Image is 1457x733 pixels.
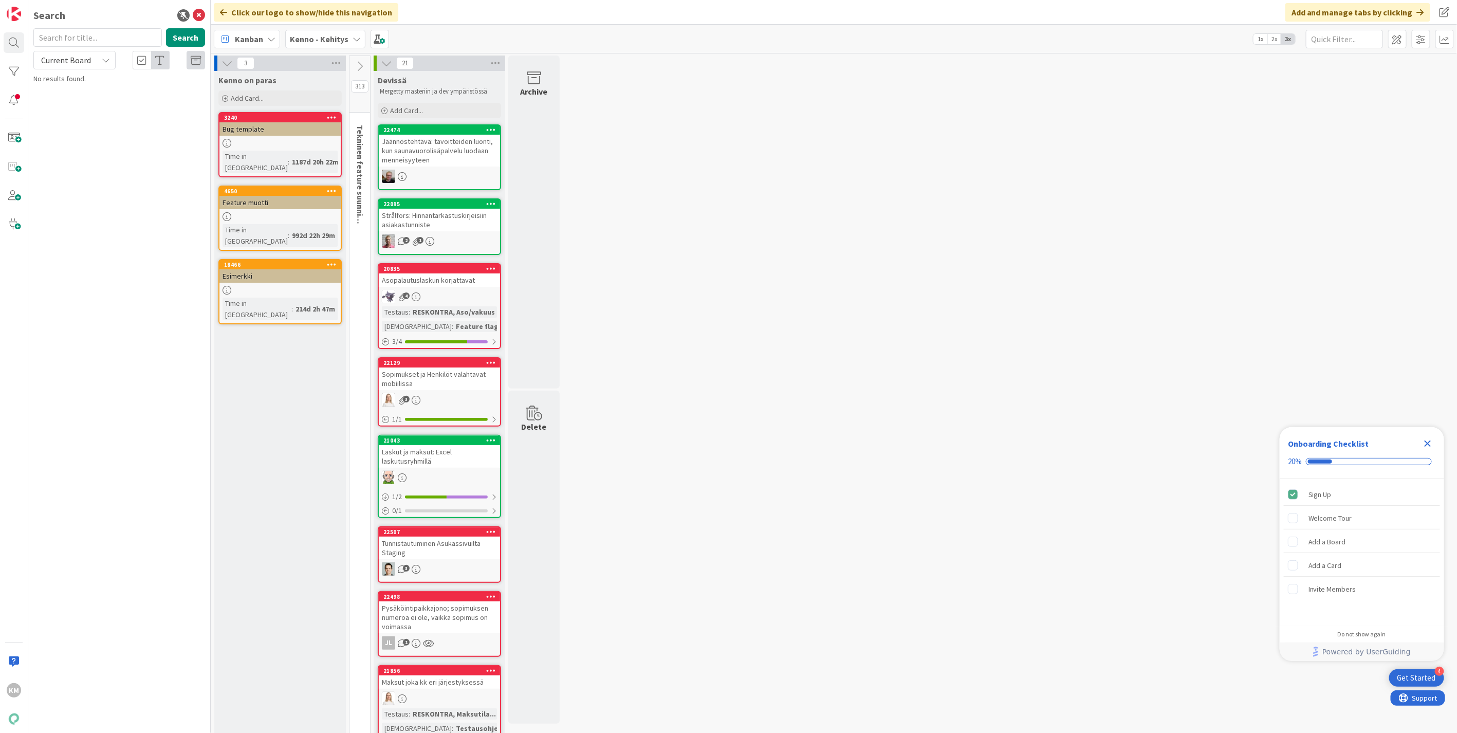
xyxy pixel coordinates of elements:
div: Search [33,8,65,23]
div: Add and manage tabs by clicking [1285,3,1430,22]
div: Pysäköintipaikkajono; sopimuksen numeroa ei ole, vaikka sopimus on voimassa [379,601,500,633]
div: Archive [521,85,548,98]
div: 22129Sopimukset ja Henkilöt valahtavat mobiilissa [379,358,500,390]
div: Add a Board is incomplete. [1284,530,1440,553]
span: Current Board [41,55,91,65]
div: Feature flag [453,321,501,332]
a: 22129Sopimukset ja Henkilöt valahtavat mobiilissaSL1/1 [378,357,501,427]
span: : [288,156,289,168]
div: HJ [379,234,500,248]
div: 21856Maksut joka kk eri järjestyksessä [379,666,500,689]
div: JH [379,170,500,183]
div: 18466 [224,261,341,268]
div: 20835Asopalautuslaskun korjattavat [379,264,500,287]
img: Visit kanbanzone.com [7,7,21,21]
div: Delete [522,420,547,433]
div: 4650 [219,187,341,196]
div: 214d 2h 47m [293,303,338,315]
div: 22129 [383,359,500,367]
div: 22474 [383,126,500,134]
span: Add Card... [390,106,423,115]
img: avatar [7,712,21,726]
a: Powered by UserGuiding [1285,643,1439,661]
div: Welcome Tour [1308,512,1352,524]
div: 22507Tunnistautuminen Asukassivuilta Staging [379,527,500,559]
img: HJ [382,234,395,248]
div: 1187d 20h 22m [289,156,341,168]
div: 22498Pysäköintipaikkajono; sopimuksen numeroa ei ole, vaikka sopimus on voimassa [379,592,500,633]
img: TT [382,562,395,576]
div: 21856 [379,666,500,675]
div: Strålfors: Hinnantarkastuskirjeisiin asiakastunniste [379,209,500,231]
div: Maksut joka kk eri järjestyksessä [379,675,500,689]
div: 21856 [383,667,500,674]
span: Tekninen feature suunnittelu ja toteutus [355,125,365,279]
div: 22498 [379,592,500,601]
div: 1/2 [379,490,500,503]
div: 3240 [219,113,341,122]
span: 313 [351,80,368,93]
div: 22095 [383,200,500,208]
span: : [409,708,410,720]
span: 3 [237,57,254,69]
a: 22507Tunnistautuminen Asukassivuilta StagingTT [378,526,501,583]
div: 22474Jäännöstehtävä: tavoitteiden luonti, kun saunavuorolisäpalvelu luodaan menneisyyteen [379,125,500,167]
span: Kenno on paras [218,75,276,85]
a: 3240Bug templateTime in [GEOGRAPHIC_DATA]:1187d 20h 22m [218,112,342,177]
div: No results found. [33,74,205,84]
span: 1 [417,237,423,244]
span: Support [22,2,47,14]
div: 1/1 [379,413,500,426]
div: 20% [1288,457,1302,466]
div: 22095Strålfors: Hinnantarkastuskirjeisiin asiakastunniste [379,199,500,231]
span: 3 / 4 [392,336,402,347]
div: 22507 [379,527,500,537]
span: Powered by UserGuiding [1322,646,1411,658]
div: KM [7,683,21,698]
div: Open Get Started checklist, remaining modules: 4 [1389,669,1444,687]
span: 1 / 1 [392,414,402,425]
div: Sign Up [1308,488,1332,501]
img: LM [382,290,395,303]
div: 992d 22h 29m [289,230,338,241]
span: : [288,230,289,241]
div: Get Started [1397,673,1436,683]
div: 18466Esimerkki [219,260,341,283]
div: Laskut ja maksut: Excel laskutusryhmillä [379,445,500,468]
div: RESKONTRA, Maksutila... [410,708,499,720]
div: Testaus [382,708,409,720]
div: Time in [GEOGRAPHIC_DATA] [223,151,288,173]
div: 4650 [224,188,341,195]
span: 3 [403,565,410,572]
div: 22498 [383,593,500,600]
span: 1 / 2 [392,491,402,502]
div: RESKONTRA, Aso/vakuus [410,306,497,318]
div: Jäännöstehtävä: tavoitteiden luonti, kun saunavuorolisäpalvelu luodaan menneisyyteen [379,135,500,167]
a: 22498Pysäköintipaikkajono; sopimuksen numeroa ei ole, vaikka sopimus on voimassaJL [378,591,501,657]
b: Kenno - Kehitys [290,34,348,44]
div: Do not show again [1338,630,1386,638]
div: Welcome Tour is incomplete. [1284,507,1440,529]
div: JL [379,636,500,650]
span: 2 [403,237,410,244]
div: 21043Laskut ja maksut: Excel laskutusryhmillä [379,436,500,468]
div: Sopimukset ja Henkilöt valahtavat mobiilissa [379,368,500,390]
span: 2x [1267,34,1281,44]
div: 22507 [383,528,500,536]
div: SL [379,393,500,407]
div: 18466 [219,260,341,269]
div: Invite Members is incomplete. [1284,578,1440,600]
div: Add a Card [1308,559,1342,572]
a: 18466EsimerkkiTime in [GEOGRAPHIC_DATA]:214d 2h 47m [218,259,342,324]
div: Onboarding Checklist [1288,437,1369,450]
div: 3240Bug template [219,113,341,136]
div: Invite Members [1308,583,1356,595]
div: TT [379,562,500,576]
span: Add Card... [231,94,264,103]
div: SL [379,692,500,705]
div: Add a Board [1308,536,1346,548]
div: 21043 [383,437,500,444]
span: 1x [1253,34,1267,44]
span: Kanban [235,33,263,45]
div: Asopalautuslaskun korjattavat [379,273,500,287]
